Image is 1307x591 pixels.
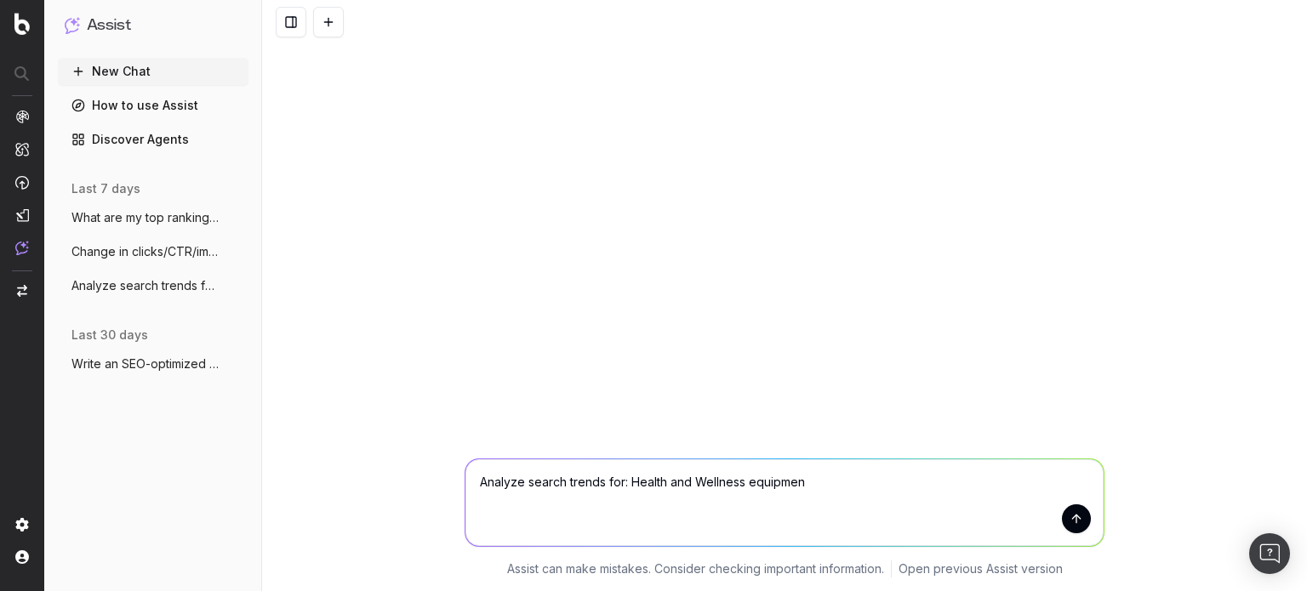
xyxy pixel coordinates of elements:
textarea: Analyze search trends for: Health and Wellness equipmen [465,459,1104,546]
span: Write an SEO-optimized article about Hok [71,355,221,372]
span: last 30 days [71,327,148,344]
button: Change in clicks/CTR/impressions over la [58,238,248,265]
img: Assist [15,241,29,255]
h1: Assist [87,14,131,37]
img: Analytics [15,110,29,123]
a: How to use Assist [58,92,248,119]
img: Studio [15,208,29,222]
span: Change in clicks/CTR/impressions over la [71,243,221,260]
p: Assist can make mistakes. Consider checking important information. [507,560,884,577]
button: Analyze search trends for: Sports fitnes [58,272,248,299]
img: Botify logo [14,13,30,35]
span: Analyze search trends for: Sports fitnes [71,277,221,294]
button: What are my top ranking pages? [58,204,248,231]
img: Intelligence [15,142,29,156]
img: Assist [65,17,80,33]
img: My account [15,550,29,564]
button: New Chat [58,58,248,85]
a: Open previous Assist version [899,560,1063,577]
span: last 7 days [71,180,140,197]
button: Assist [65,14,242,37]
a: Discover Agents [58,126,248,153]
img: Setting [15,518,29,531]
span: What are my top ranking pages? [71,209,221,226]
img: Activation [15,175,29,190]
div: Open Intercom Messenger [1249,533,1290,574]
button: Write an SEO-optimized article about Hok [58,350,248,378]
img: Switch project [17,285,27,297]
